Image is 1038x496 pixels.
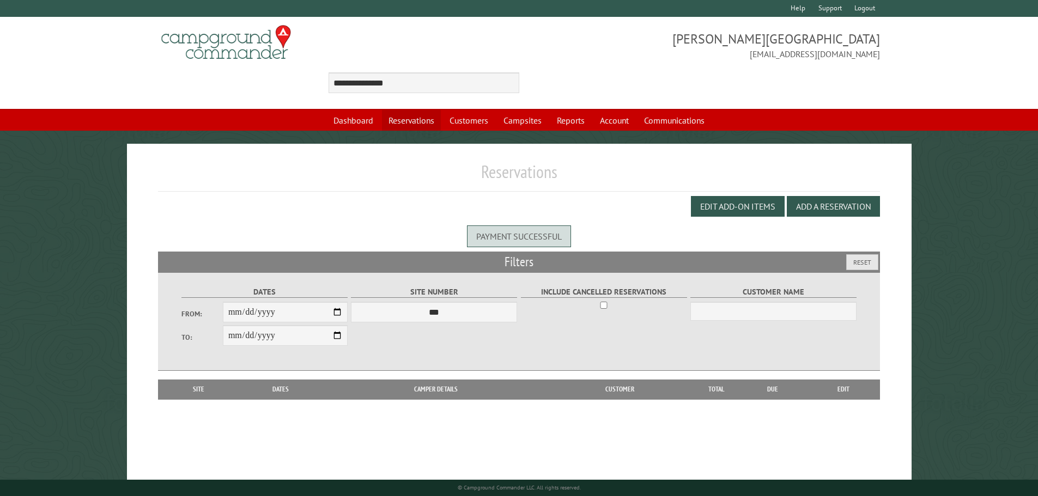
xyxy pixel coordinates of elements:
[181,332,223,342] label: To:
[158,252,881,272] h2: Filters
[638,110,711,131] a: Communications
[327,110,380,131] a: Dashboard
[467,225,571,247] div: Payment successful
[550,110,591,131] a: Reports
[234,379,327,399] th: Dates
[163,379,234,399] th: Site
[351,286,517,298] label: Site Number
[695,379,738,399] th: Total
[690,286,857,298] label: Customer Name
[519,30,881,60] span: [PERSON_NAME][GEOGRAPHIC_DATA] [EMAIL_ADDRESS][DOMAIN_NAME]
[443,110,495,131] a: Customers
[181,286,348,298] label: Dates
[846,254,878,270] button: Reset
[458,484,581,491] small: © Campground Commander LLC. All rights reserved.
[327,379,544,399] th: Camper Details
[593,110,635,131] a: Account
[544,379,695,399] th: Customer
[691,196,785,217] button: Edit Add-on Items
[382,110,441,131] a: Reservations
[158,161,881,191] h1: Reservations
[807,379,881,399] th: Edit
[738,379,807,399] th: Due
[158,21,294,64] img: Campground Commander
[521,286,687,298] label: Include Cancelled Reservations
[181,309,223,319] label: From:
[497,110,548,131] a: Campsites
[787,196,880,217] button: Add a Reservation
